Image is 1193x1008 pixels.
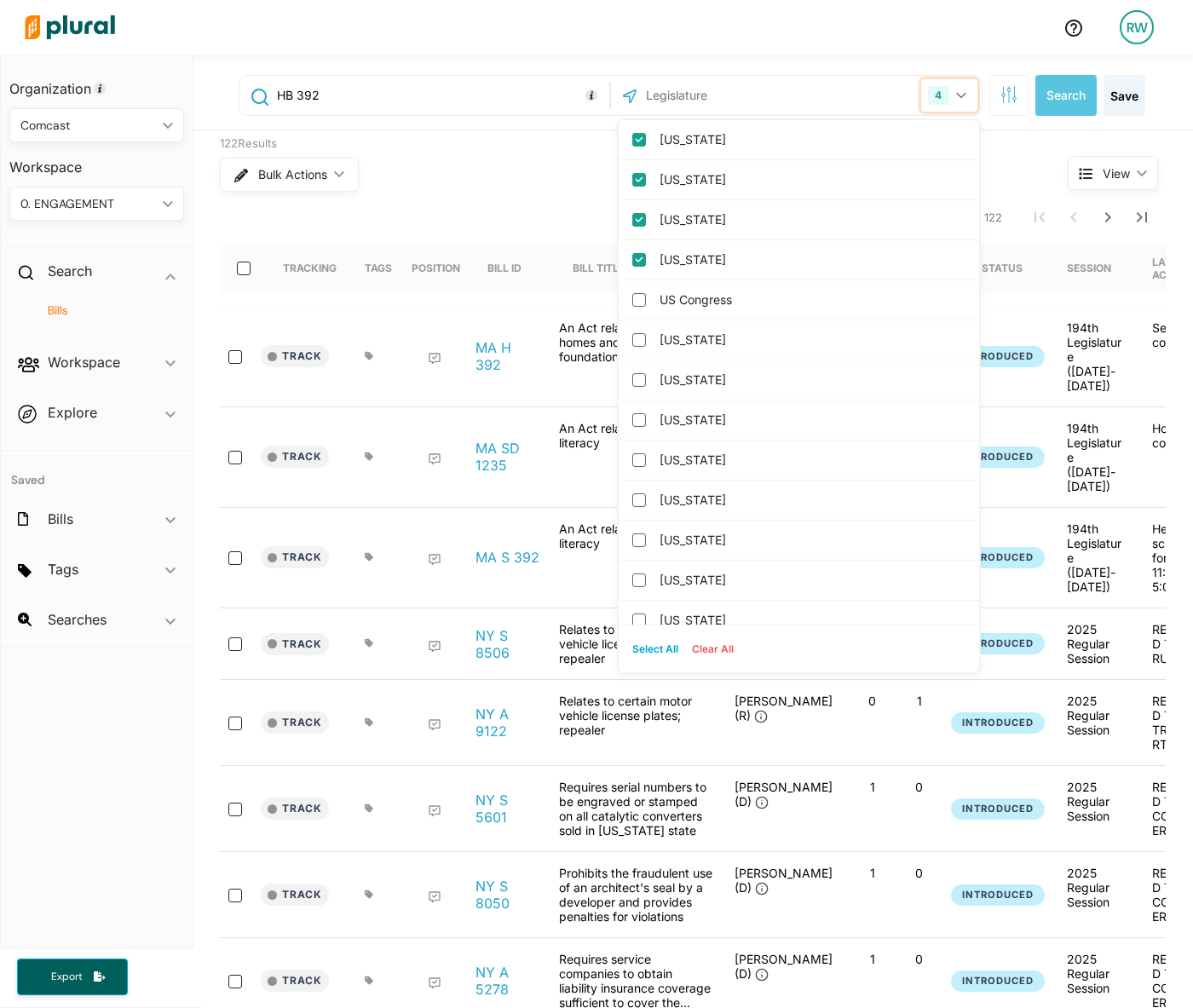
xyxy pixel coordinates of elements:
div: Session [1067,262,1111,274]
div: Add Position Statement [428,718,441,732]
button: Introduced [951,884,1045,906]
div: Session [1067,245,1127,292]
div: Add tags [365,552,374,562]
input: select-row-state-ny-2025_2026-s8050 [228,889,242,902]
input: select-row-state-ny-2025_2026-s5601 [228,803,242,816]
div: 0. ENGAGEMENT [20,195,156,213]
button: Introduced [951,971,1045,992]
div: Tags [365,262,392,274]
a: MA S 392 [475,549,539,566]
div: Relates to certain motor vehicle license plates; repealer [550,622,721,665]
input: select-row-state-ma-194th-h392 [228,350,242,364]
div: Add tags [365,976,374,986]
div: 194th Legislature ([DATE]-[DATE]) [1067,320,1125,393]
h3: Organization [9,64,184,101]
label: [US_STATE] [660,447,962,473]
h4: Saved [1,451,193,492]
button: First Page [1023,200,1057,234]
a: MA H 392 [475,339,540,373]
button: Track [261,798,329,820]
span: View [1103,164,1130,182]
label: [US_STATE] [660,567,962,593]
label: [US_STATE] [660,608,962,633]
a: NY S 8050 [475,878,540,912]
a: NY S 5601 [475,792,540,826]
div: Add Position Statement [428,976,441,990]
div: 122 Results [220,135,1004,153]
div: An Act relative to food literacy [550,521,721,594]
div: Add Position Statement [428,553,441,567]
h2: Bills [48,510,73,528]
div: Comcast [20,117,156,135]
p: 0 [902,952,936,966]
div: Tags [365,245,392,292]
button: Track [261,633,329,655]
span: Export [39,970,94,984]
div: Bill Title [573,245,640,292]
input: Legislature [644,79,827,112]
label: [US_STATE] [660,167,962,193]
h3: Workspace [9,142,184,180]
div: 2025 Regular Session [1067,866,1125,909]
div: Bill Status [958,245,1038,292]
div: Tracking [283,245,337,292]
div: Relates to certain motor vehicle license plates; repealer [550,694,721,752]
span: [PERSON_NAME] (R) [735,694,833,723]
button: Clear All [685,636,741,662]
div: Add tags [365,717,374,728]
div: Add tags [365,351,374,361]
div: An Act relative to food literacy [550,421,721,493]
div: 2025 Regular Session [1067,694,1125,737]
h2: Tags [48,560,78,579]
div: 2025 Regular Session [1067,952,1125,995]
p: 0 [902,780,936,794]
span: Bulk Actions [258,169,327,181]
div: Add Position Statement [428,452,441,466]
iframe: Intercom live chat [1135,950,1176,991]
input: select-row-state-ma-194th-sd1235 [228,451,242,464]
div: Add tags [365,804,374,814]
div: An Act relative to funeral homes and charitable foundations [550,320,721,393]
button: Previous Page [1057,200,1091,234]
div: 194th Legislature ([DATE]-[DATE]) [1067,421,1125,493]
button: Track [261,345,329,367]
p: 0 [902,866,936,880]
div: Add tags [365,638,374,648]
button: Bulk Actions [220,158,359,192]
div: Prohibits the fraudulent use of an architect's seal by a developer and provides penalties for vio... [550,866,721,924]
div: Add tags [365,890,374,900]
a: NY A 9122 [475,706,540,740]
div: 2025 Regular Session [1067,780,1125,823]
input: select-row-state-ny-2025_2026-a9122 [228,717,242,730]
label: [US_STATE] [660,127,962,153]
button: Next Page [1091,200,1125,234]
button: Save [1104,75,1145,116]
span: Search Filters [1000,86,1017,101]
div: 194th Legislature ([DATE]-[DATE]) [1067,521,1125,594]
p: 1 [856,952,889,966]
label: [US_STATE] [660,327,962,353]
div: Position [412,262,460,274]
span: [PERSON_NAME] (D) [735,866,833,895]
button: Introduced [951,446,1045,468]
label: [US_STATE] [660,247,962,273]
button: Introduced [951,346,1045,367]
div: Requires serial numbers to be engraved or stamped on all catalytic converters sold in [US_STATE] ... [550,780,721,838]
div: Bill ID [487,245,537,292]
button: Introduced [951,547,1045,568]
span: [PERSON_NAME] (D) [735,780,833,809]
a: NY S 8506 [475,627,540,661]
div: Add Position Statement [428,640,441,654]
button: Search [1035,75,1097,116]
h2: Explore [48,403,97,422]
div: 4 [928,86,948,105]
label: [US_STATE] [660,367,962,393]
a: NY A 5278 [475,964,540,998]
button: Select All [625,636,685,662]
p: 1 [856,866,889,880]
button: Export [17,959,128,995]
div: Tooltip anchor [584,88,599,103]
div: Bill ID [487,262,522,274]
p: 1 [856,780,889,794]
h2: Workspace [48,353,120,372]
